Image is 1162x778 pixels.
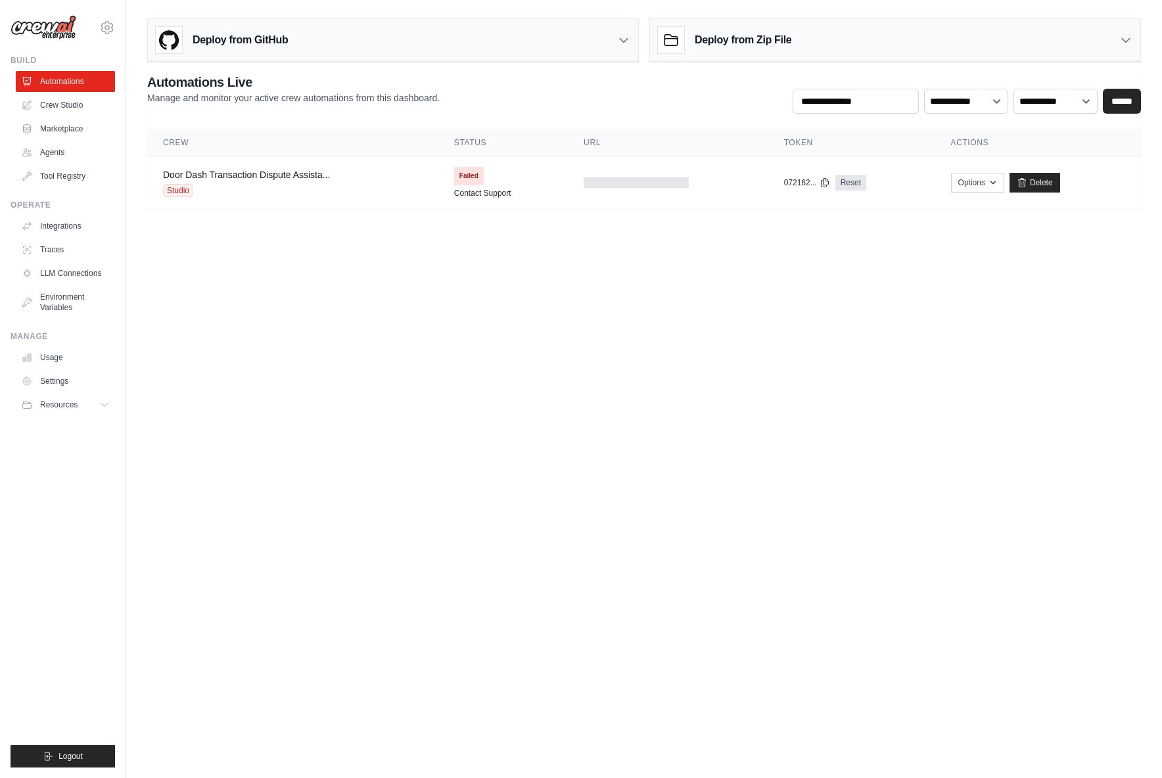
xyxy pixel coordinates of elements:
[695,32,791,48] h3: Deploy from Zip File
[58,751,83,762] span: Logout
[193,32,288,48] h3: Deploy from GitHub
[16,166,115,187] a: Tool Registry
[1010,173,1060,193] a: Delete
[454,188,511,198] a: Contact Support
[438,129,568,156] th: Status
[40,400,78,410] span: Resources
[147,129,438,156] th: Crew
[163,170,330,180] a: Door Dash Transaction Dispute Assista...
[11,331,115,342] div: Manage
[16,71,115,92] a: Automations
[16,142,115,163] a: Agents
[163,184,193,197] span: Studio
[568,129,768,156] th: URL
[156,27,182,53] img: GitHub Logo
[935,129,1141,156] th: Actions
[16,118,115,139] a: Marketplace
[16,239,115,260] a: Traces
[835,175,866,191] a: Reset
[16,216,115,237] a: Integrations
[16,286,115,318] a: Environment Variables
[951,173,1004,193] button: Options
[147,91,440,104] p: Manage and monitor your active crew automations from this dashboard.
[768,129,935,156] th: Token
[147,73,440,91] h2: Automations Live
[16,95,115,116] a: Crew Studio
[454,167,484,185] span: Failed
[11,745,115,767] button: Logout
[16,263,115,284] a: LLM Connections
[16,394,115,415] button: Resources
[11,15,76,40] img: Logo
[784,177,830,188] button: 072162...
[16,371,115,392] a: Settings
[16,347,115,368] a: Usage
[11,55,115,66] div: Build
[11,200,115,210] div: Operate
